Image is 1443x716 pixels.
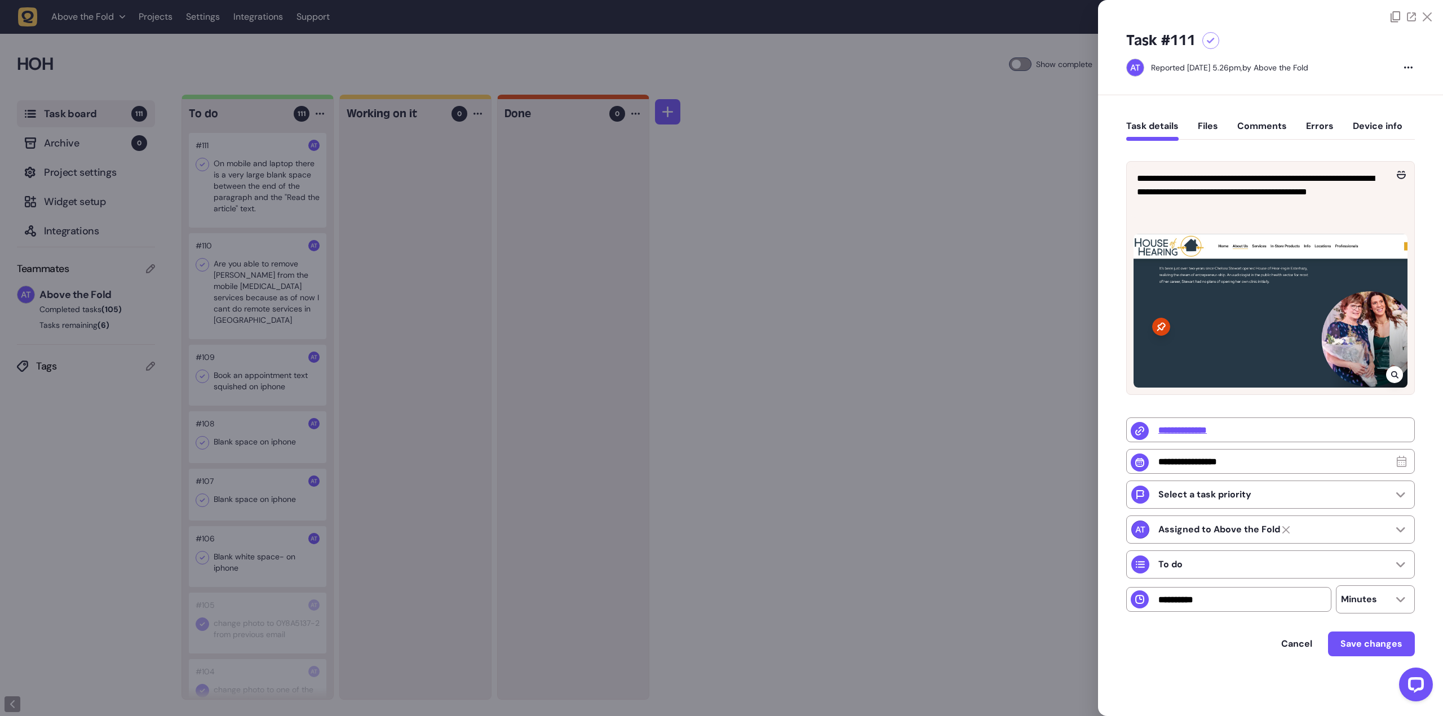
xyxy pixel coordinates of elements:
button: Task details [1126,121,1179,141]
button: Files [1198,121,1218,141]
iframe: LiveChat chat widget [1390,663,1437,710]
div: Reported [DATE] 5.26pm, [1151,63,1242,73]
button: Device info [1353,121,1402,141]
p: Minutes [1341,594,1377,605]
button: Cancel [1270,633,1324,655]
button: Comments [1237,121,1287,141]
button: Save changes [1328,631,1415,656]
button: Errors [1306,121,1334,141]
span: Cancel [1281,638,1312,650]
h5: Task #111 [1126,32,1196,50]
div: by Above the Fold [1151,62,1308,73]
p: Select a task priority [1158,489,1251,500]
img: Above the Fold [1127,59,1144,76]
strong: Above the Fold [1158,524,1280,535]
span: Save changes [1340,638,1402,650]
p: To do [1158,559,1183,570]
